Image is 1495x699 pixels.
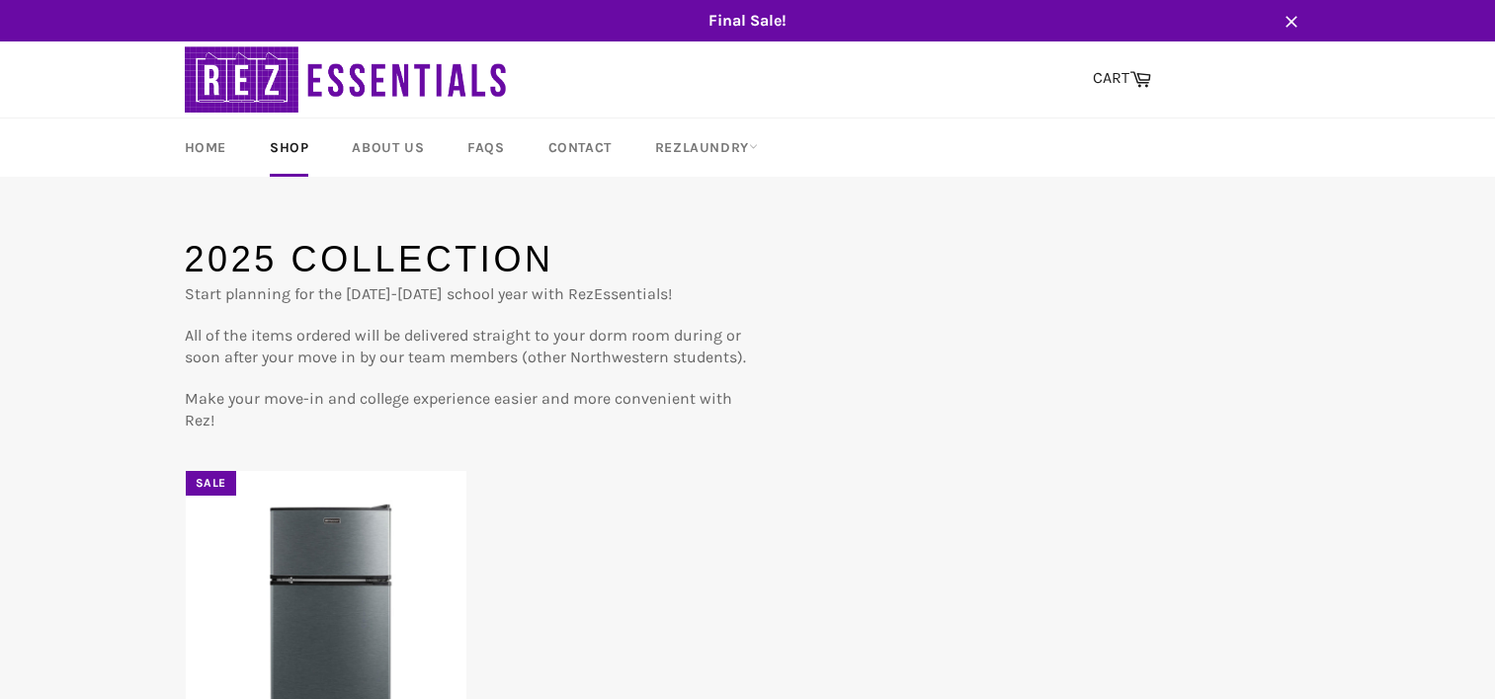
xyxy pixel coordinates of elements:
a: Shop [250,118,328,177]
a: Home [165,118,246,177]
a: FAQs [448,118,524,177]
p: All of the items ordered will be delivered straight to your dorm room during or soon after your m... [185,325,748,368]
div: Sale [186,471,236,496]
img: RezEssentials [185,41,511,117]
a: About Us [332,118,444,177]
p: Start planning for the [DATE]-[DATE] school year with RezEssentials! [185,283,748,305]
span: Final Sale! [165,10,1331,32]
a: RezLaundry [635,118,778,177]
a: CART [1083,58,1161,100]
h1: 2025 Collection [185,235,748,284]
a: Contact [529,118,631,177]
p: Make your move-in and college experience easier and more convenient with Rez! [185,388,748,431]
